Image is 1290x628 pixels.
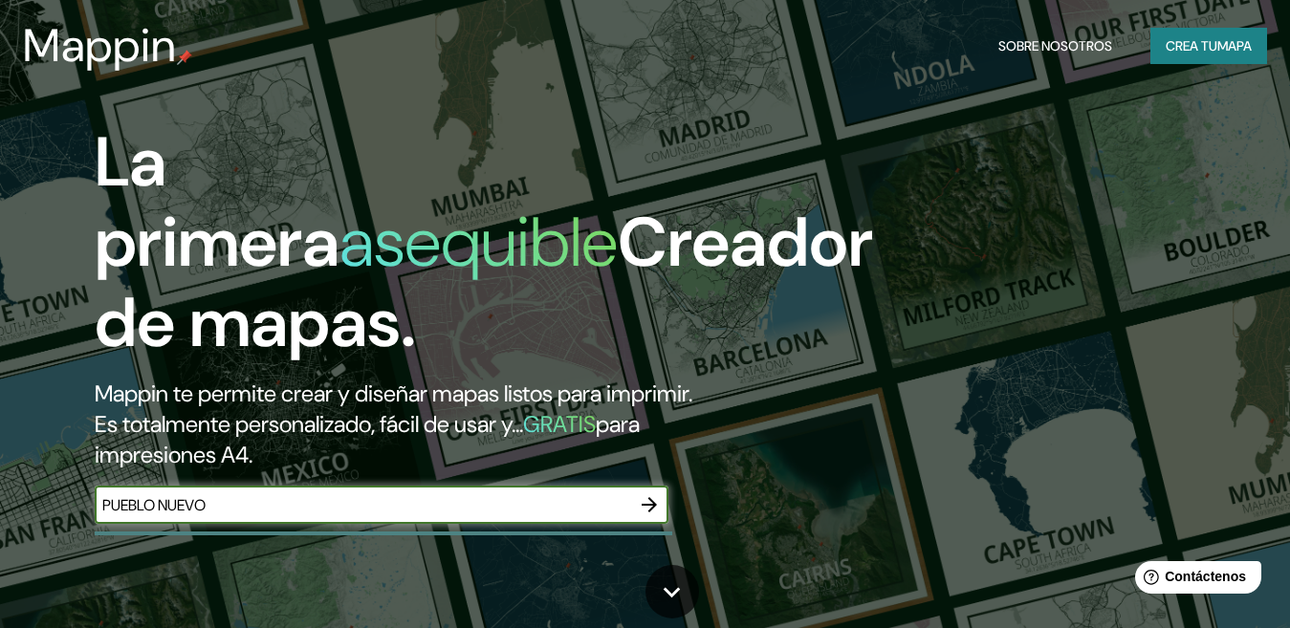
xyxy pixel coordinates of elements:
font: Crea tu [1166,37,1217,54]
font: GRATIS [523,409,596,439]
font: Es totalmente personalizado, fácil de usar y... [95,409,523,439]
iframe: Lanzador de widgets de ayuda [1120,553,1269,607]
font: mapa [1217,37,1252,54]
font: La primera [95,118,339,287]
img: pin de mapeo [177,50,192,65]
font: Mappin te permite crear y diseñar mapas listos para imprimir. [95,379,692,408]
input: Elige tu lugar favorito [95,494,630,516]
font: Mappin [23,15,177,76]
font: Sobre nosotros [998,37,1112,54]
font: Creador de mapas. [95,198,873,367]
font: asequible [339,198,618,287]
font: para impresiones A4. [95,409,640,469]
button: Crea tumapa [1150,28,1267,64]
button: Sobre nosotros [991,28,1120,64]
